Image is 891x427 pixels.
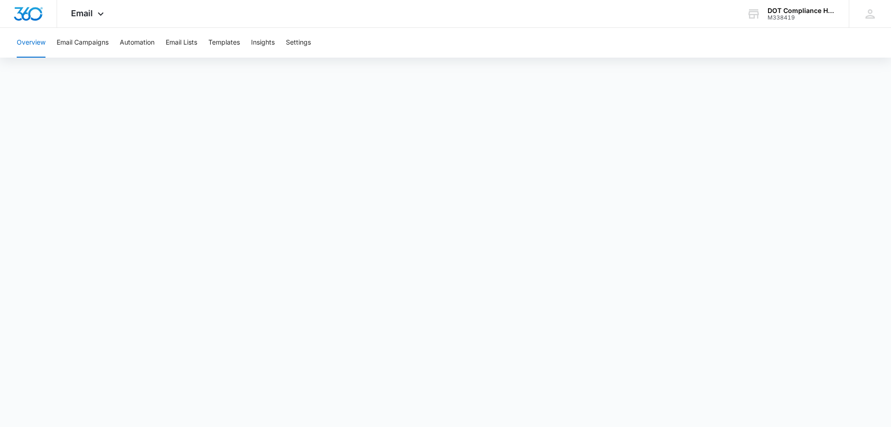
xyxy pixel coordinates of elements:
[120,28,155,58] button: Automation
[208,28,240,58] button: Templates
[251,28,275,58] button: Insights
[71,8,93,18] span: Email
[166,28,197,58] button: Email Lists
[57,28,109,58] button: Email Campaigns
[768,14,835,21] div: account id
[17,28,45,58] button: Overview
[286,28,311,58] button: Settings
[768,7,835,14] div: account name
